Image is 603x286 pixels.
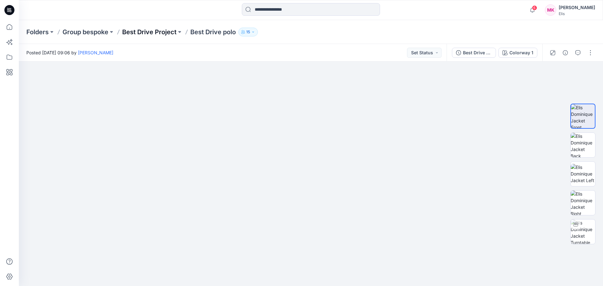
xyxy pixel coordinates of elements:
img: Elis Dominique Jacket Turntable [571,219,595,244]
img: eyJhbGciOiJIUzI1NiIsImtpZCI6IjAiLCJzbHQiOiJzZXMiLCJ0eXAiOiJKV1QifQ.eyJkYXRhIjp7InR5cGUiOiJzdG9yYW... [169,32,453,286]
img: Elis Dominique Jacket Back [571,133,595,157]
a: Group bespoke [62,28,108,36]
button: 15 [238,28,258,36]
button: Colorway 1 [498,48,537,58]
div: Colorway 1 [509,49,533,56]
img: Elis Dominique Jacket Left [571,164,595,184]
span: 6 [532,5,537,10]
p: Best Drive polo [190,28,236,36]
div: Elis [559,11,595,16]
span: Posted [DATE] 09:06 by [26,49,113,56]
div: Best Drive polo KD082 v2 [463,49,492,56]
button: Best Drive polo KD082 v2 [452,48,496,58]
div: MK [545,4,556,16]
p: 15 [246,29,250,35]
button: Details [560,48,570,58]
a: Folders [26,28,49,36]
a: [PERSON_NAME] [78,50,113,55]
img: Elis Dominique Jacket Front [571,104,595,128]
div: [PERSON_NAME] [559,4,595,11]
img: Elis Dominique Jacket Right [571,191,595,215]
a: Best Drive Project [122,28,177,36]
